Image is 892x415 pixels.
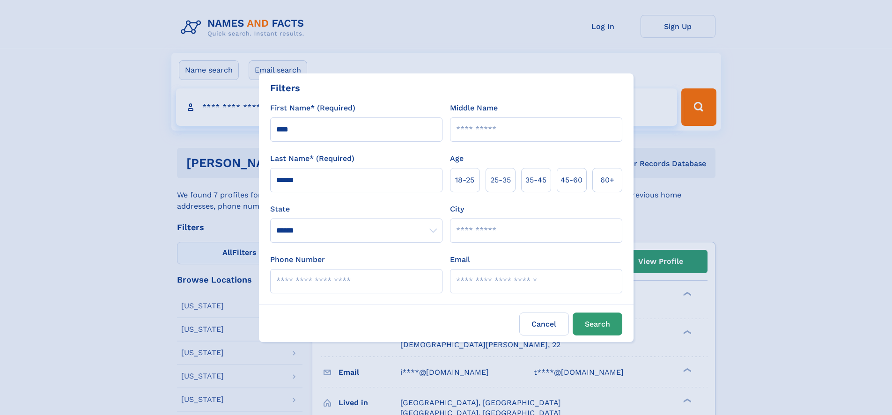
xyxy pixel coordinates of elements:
[519,313,569,335] label: Cancel
[270,204,442,215] label: State
[450,153,464,164] label: Age
[450,204,464,215] label: City
[450,254,470,265] label: Email
[573,313,622,335] button: Search
[270,81,300,95] div: Filters
[270,254,325,265] label: Phone Number
[270,102,355,114] label: First Name* (Required)
[455,175,474,186] span: 18‑25
[525,175,546,186] span: 35‑45
[490,175,511,186] span: 25‑35
[560,175,582,186] span: 45‑60
[450,102,498,114] label: Middle Name
[270,153,354,164] label: Last Name* (Required)
[600,175,614,186] span: 60+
